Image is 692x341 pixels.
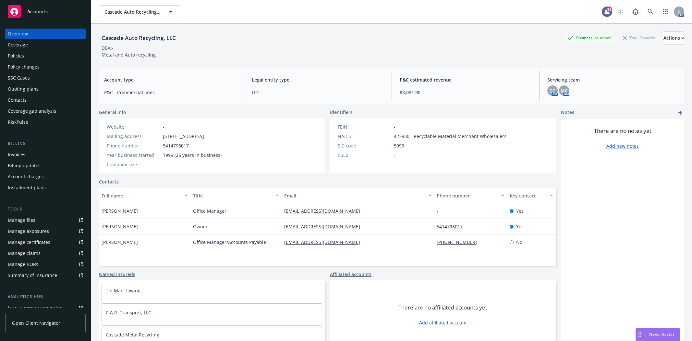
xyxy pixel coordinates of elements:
div: Account charges [8,171,44,182]
a: Installment plans [5,183,86,193]
button: Nova Assist [636,328,680,341]
div: CSLB [338,152,391,158]
a: Coverage [5,40,86,50]
span: [PERSON_NAME] [102,208,138,214]
a: [PHONE_NUMBER] [437,239,482,245]
div: Title [193,192,272,199]
div: SIC code [338,142,391,149]
div: Key contact [510,192,546,199]
div: Cascade Auto Recycling, LLC [99,34,178,42]
span: [PERSON_NAME] [102,239,138,246]
a: Contacts [5,95,86,105]
div: Email [284,192,424,199]
div: Installment plans [8,183,46,193]
div: Full name [102,192,181,199]
div: Drag to move [636,328,644,341]
a: Tin Man Towing [106,287,140,294]
div: Company size [107,161,160,168]
a: Account charges [5,171,86,182]
div: Invoices [8,149,25,160]
a: C.A.R. Transport, LLC [106,309,151,316]
span: [PERSON_NAME] [102,223,138,230]
a: Billing updates [5,160,86,171]
a: Overview [5,29,86,39]
a: Accounts [5,3,86,21]
button: Email [282,188,434,203]
div: Billing updates [8,160,41,171]
span: Open Client Navigator [12,320,60,326]
span: DC [549,87,555,94]
a: Manage exposures [5,226,86,236]
a: Policy changes [5,62,86,72]
button: Title [190,188,282,203]
a: add [676,109,684,117]
div: Contacts [8,95,27,105]
a: [EMAIL_ADDRESS][DOMAIN_NAME] [284,223,365,230]
div: SSC Cases [8,73,30,83]
span: - [394,152,395,158]
div: Manage BORs [8,259,38,270]
span: Owner [193,223,208,230]
a: Quoting plans [5,84,86,94]
a: Policies [5,51,86,61]
a: Manage BORs [5,259,86,270]
div: Billing [5,140,86,147]
a: Affiliated accounts [330,271,371,278]
a: - [163,124,164,130]
div: Tools [5,206,86,212]
div: Policy changes [8,62,40,72]
div: Loss summary generator [8,303,62,313]
div: Coverage gap analysis [8,106,56,116]
span: 1999 (26 years in business) [163,152,222,158]
span: Metal and Auto recycling. [102,52,157,58]
a: Loss summary generator [5,303,86,313]
span: Nova Assist [649,332,675,337]
span: There are no notes yet [594,127,651,135]
button: Phone number [434,188,507,203]
a: Contacts [99,178,119,185]
span: 5093 [394,142,404,149]
div: Quoting plans [8,84,39,94]
span: Accounts [27,9,48,14]
div: Mailing address [107,133,160,140]
div: Coverage [8,40,28,50]
span: [STREET_ADDRESS] [163,133,204,140]
span: Yes [516,208,524,214]
span: 5414798017 [163,142,189,149]
div: Manage exposures [8,226,49,236]
div: 93 [606,6,612,12]
span: 423930 - Recyclable Material Merchant Wholesalers [394,133,506,140]
span: MC [561,87,568,94]
div: Analytics hub [5,294,86,300]
span: There are no affiliated accounts yet [398,304,487,311]
div: Actions [663,32,684,44]
a: Manage claims [5,248,86,259]
span: Yes [516,223,524,230]
span: $3,081.90 [400,89,531,96]
div: Business Insurance [565,34,614,42]
span: Legal entity type [252,76,383,83]
span: Servicing team [547,76,679,83]
button: Actions [663,32,684,44]
div: Manage files [8,215,35,225]
a: Coverage gap analysis [5,106,86,116]
span: Identifiers [330,109,353,116]
span: Office Manager/Accounts Payable [193,239,266,246]
button: Cascade Auto Recycling, LLC [99,5,180,18]
div: Manage certificates [8,237,50,247]
a: Switch app [659,5,672,18]
div: DBA: - [102,44,114,51]
div: NAICS [338,133,391,140]
span: Office Manager [193,208,226,214]
div: Overview [8,29,28,39]
span: Notes [561,109,574,117]
span: No [516,239,522,246]
span: LLC [252,89,383,96]
button: Full name [99,188,190,203]
a: Search [644,5,657,18]
div: Website [107,123,160,130]
a: RiskPulse [5,117,86,127]
div: Year business started [107,152,160,158]
div: Total Rewards [620,34,658,42]
div: Summary of insurance [8,270,57,281]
